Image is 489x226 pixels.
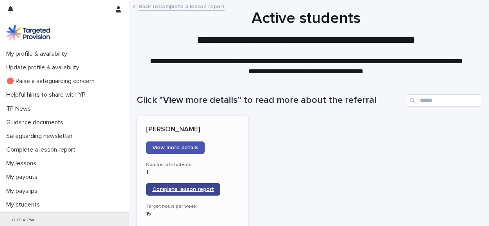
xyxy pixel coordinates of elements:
a: Complete lesson report [146,183,220,196]
p: My profile & availability [3,50,73,58]
h1: Click "View more details" to read more about the referral [137,95,404,106]
p: [PERSON_NAME] [146,125,239,134]
h3: Target hours per week [146,203,239,210]
p: Safeguarding newsletter [3,132,79,140]
p: Helpful hints to share with YP [3,91,92,99]
a: View more details [146,141,205,154]
p: Update profile & availability [3,64,86,71]
p: 15 [146,211,239,217]
p: To review [3,217,40,223]
p: 1 [146,169,239,176]
p: TP News [3,105,37,113]
h1: Active students [137,9,475,28]
p: My payslips [3,187,44,195]
span: Complete lesson report [152,187,214,192]
input: Search [407,94,481,107]
p: My lessons [3,160,43,167]
img: M5nRWzHhSzIhMunXDL62 [6,25,50,41]
p: My students [3,201,46,208]
h3: Number of students [146,162,239,168]
p: Complete a lesson report [3,146,82,154]
p: My payouts [3,173,44,181]
p: Guidance documents [3,119,70,126]
span: View more details [152,145,198,150]
a: Back toComplete a lesson report [139,2,225,11]
p: 🔴 Raise a safeguarding concern [3,78,101,85]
